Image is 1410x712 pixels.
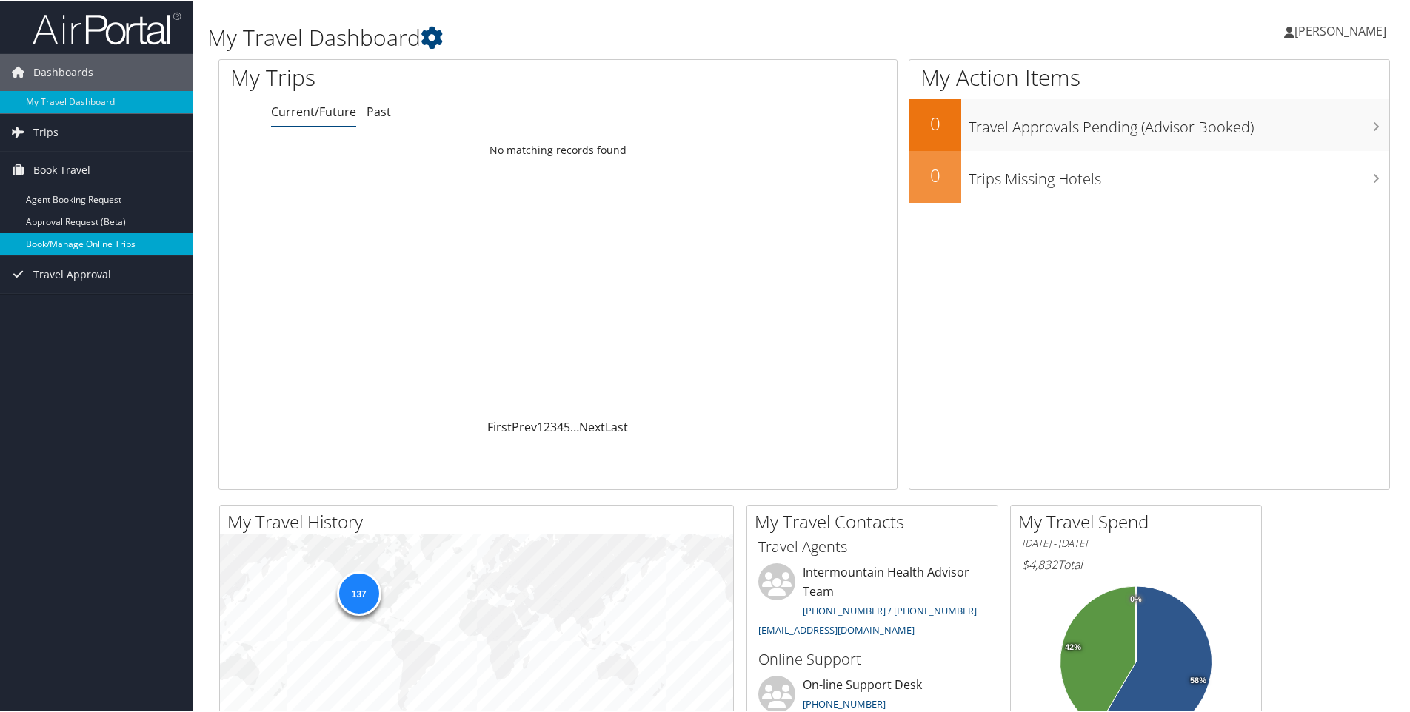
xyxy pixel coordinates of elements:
a: [EMAIL_ADDRESS][DOMAIN_NAME] [758,622,915,635]
h2: 0 [909,161,961,187]
tspan: 58% [1190,675,1206,684]
a: Next [579,417,605,434]
h1: My Travel Dashboard [207,21,1003,52]
h3: Travel Agents [758,535,986,556]
tspan: 42% [1065,642,1081,651]
a: 5 [564,417,570,434]
a: Prev [512,417,537,434]
a: 0Travel Approvals Pending (Advisor Booked) [909,98,1389,150]
span: … [570,417,579,434]
td: No matching records found [219,135,897,162]
a: 4 [557,417,564,434]
a: Past [367,102,391,118]
a: [PHONE_NUMBER] [803,696,886,709]
a: Last [605,417,628,434]
a: [PHONE_NUMBER] / [PHONE_NUMBER] [803,602,977,616]
span: Travel Approval [33,255,111,292]
a: 1 [537,417,544,434]
h2: My Travel History [227,508,733,533]
a: First [487,417,512,434]
tspan: 0% [1130,594,1142,602]
h6: [DATE] - [DATE] [1022,535,1250,549]
span: [PERSON_NAME] [1294,21,1386,38]
h3: Travel Approvals Pending (Advisor Booked) [969,108,1389,136]
span: Trips [33,112,59,150]
a: 2 [544,417,550,434]
img: airportal-logo.png [33,10,181,44]
span: $4,832 [1022,555,1057,571]
div: 137 [336,570,381,614]
span: Book Travel [33,150,90,187]
h3: Trips Missing Hotels [969,160,1389,188]
h1: My Trips [230,61,604,92]
a: [PERSON_NAME] [1284,7,1401,52]
h2: My Travel Spend [1018,508,1261,533]
h6: Total [1022,555,1250,571]
h1: My Action Items [909,61,1389,92]
h3: Online Support [758,648,986,668]
a: Current/Future [271,102,356,118]
a: 0Trips Missing Hotels [909,150,1389,201]
a: 3 [550,417,557,434]
span: Dashboards [33,53,93,90]
h2: My Travel Contacts [755,508,998,533]
h2: 0 [909,110,961,135]
li: Intermountain Health Advisor Team [751,562,994,641]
